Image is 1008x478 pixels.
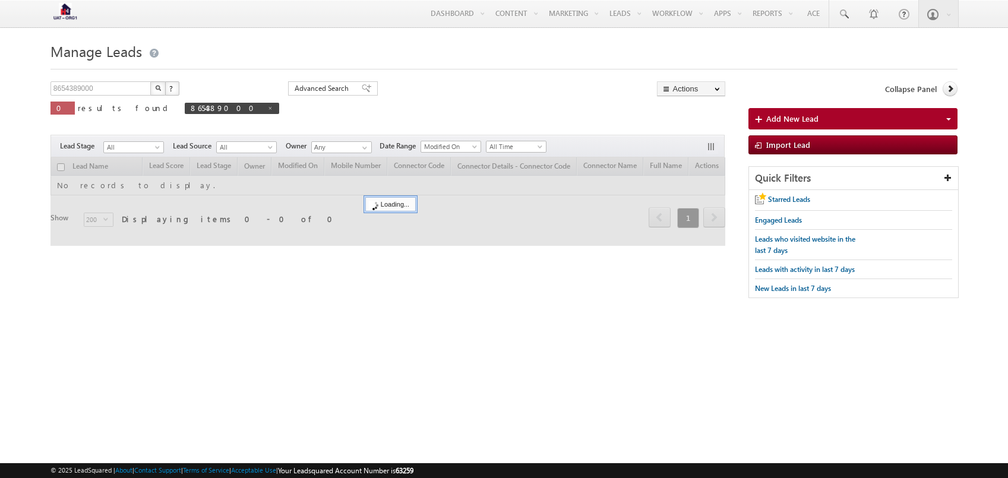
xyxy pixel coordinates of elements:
[103,141,164,153] a: All
[380,141,421,151] span: Date Range
[421,141,481,153] a: Modified On
[231,466,276,474] a: Acceptable Use
[169,83,175,93] span: ?
[768,195,810,204] span: Starred Leads
[165,81,179,96] button: ?
[396,466,413,475] span: 63259
[657,81,725,96] button: Actions
[286,141,311,151] span: Owner
[56,103,69,113] span: 0
[749,167,958,190] div: Quick Filters
[115,466,132,474] a: About
[885,84,937,94] span: Collapse Panel
[104,142,160,153] span: All
[311,141,372,153] input: Type to Search
[155,85,161,91] img: Search
[278,466,413,475] span: Your Leadsquared Account Number is
[60,141,103,151] span: Lead Stage
[755,235,855,255] span: Leads who visited website in the last 7 days
[173,141,216,151] span: Lead Source
[183,466,229,474] a: Terms of Service
[421,141,478,152] span: Modified On
[50,465,413,476] span: © 2025 LeadSquared | | | | |
[295,83,352,94] span: Advanced Search
[50,42,142,61] span: Manage Leads
[356,142,371,154] a: Show All Items
[486,141,546,153] a: All Time
[191,103,261,113] span: 8654389000
[755,216,802,224] span: Engaged Leads
[766,113,819,124] span: Add New Lead
[216,141,277,153] a: All
[365,197,416,211] div: Loading...
[78,103,172,113] span: results found
[755,265,855,274] span: Leads with activity in last 7 days
[755,284,831,293] span: New Leads in last 7 days
[217,142,273,153] span: All
[766,140,810,150] span: Import Lead
[50,3,80,24] img: Custom Logo
[486,141,543,152] span: All Time
[134,466,181,474] a: Contact Support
